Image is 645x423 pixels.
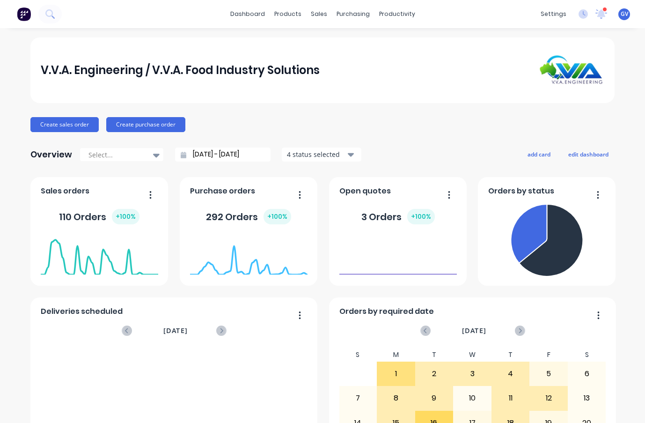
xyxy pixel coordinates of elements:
div: W [453,348,491,362]
div: T [415,348,454,362]
div: S [568,348,606,362]
button: edit dashboard [562,148,615,160]
span: Orders by status [488,186,554,197]
span: Open quotes [339,186,391,197]
span: Deliveries scheduled [41,306,123,317]
div: 1 [377,362,415,386]
img: V.V.A. Engineering / V.V.A. Food Industry Solutions [539,55,604,85]
div: F [529,348,568,362]
button: 4 status selected [282,148,361,162]
div: V.V.A. Engineering / V.V.A. Food Industry Solutions [41,61,320,80]
div: 6 [568,362,606,386]
div: 292 Orders [206,209,291,224]
div: + 100 % [112,209,139,224]
div: 3 [454,362,491,386]
span: Sales orders [41,186,89,197]
img: Factory [17,7,31,21]
div: 7 [339,386,377,410]
div: 5 [530,362,567,386]
div: sales [306,7,332,21]
div: settings [536,7,571,21]
button: Create sales order [30,117,99,132]
div: 4 [492,362,529,386]
div: 10 [454,386,491,410]
div: Overview [30,145,72,164]
div: + 100 % [407,209,435,224]
div: 3 Orders [361,209,435,224]
div: M [377,348,415,362]
div: 9 [416,386,453,410]
span: GV [621,10,628,18]
button: add card [521,148,557,160]
div: 13 [568,386,606,410]
span: Orders by required date [339,306,434,317]
div: 110 Orders [59,209,139,224]
span: [DATE] [462,326,486,336]
a: dashboard [226,7,270,21]
div: + 100 % [264,209,291,224]
div: 4 status selected [287,149,346,159]
div: T [491,348,530,362]
div: 12 [530,386,567,410]
div: 2 [416,362,453,386]
div: S [339,348,377,362]
span: [DATE] [163,326,188,336]
div: 11 [492,386,529,410]
div: productivity [374,7,420,21]
button: Create purchase order [106,117,185,132]
div: products [270,7,306,21]
span: Purchase orders [190,186,255,197]
div: purchasing [332,7,374,21]
div: 8 [377,386,415,410]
